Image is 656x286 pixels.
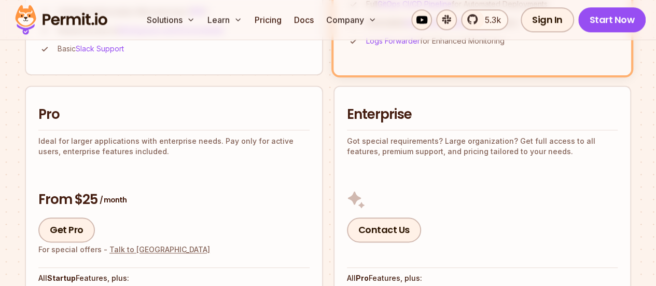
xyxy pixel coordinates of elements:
[38,273,310,283] h4: All Features, plus:
[479,13,501,26] span: 5.3k
[290,9,318,30] a: Docs
[76,44,124,53] a: Slack Support
[10,2,112,37] img: Permit logo
[143,9,199,30] button: Solutions
[521,7,574,32] a: Sign In
[366,36,420,45] a: Logs Forwarder
[250,9,286,30] a: Pricing
[109,245,210,254] a: Talk to [GEOGRAPHIC_DATA]
[347,136,618,157] p: Got special requirements? Large organization? Get full access to all features, premium support, a...
[47,274,76,282] strong: Startup
[461,9,508,30] a: 5.3k
[38,217,95,242] a: Get Pro
[578,7,646,32] a: Start Now
[38,190,310,209] h3: From $25
[38,105,310,124] h2: Pro
[347,273,618,283] h4: All Features, plus:
[58,44,124,54] p: Basic
[38,136,310,157] p: Ideal for larger applications with enterprise needs. Pay only for active users, enterprise featur...
[366,36,505,46] p: for Enhanced Monitoring
[322,9,381,30] button: Company
[347,105,618,124] h2: Enterprise
[100,195,127,205] span: / month
[203,9,246,30] button: Learn
[356,274,369,282] strong: Pro
[347,217,421,242] a: Contact Us
[38,244,210,255] div: For special offers -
